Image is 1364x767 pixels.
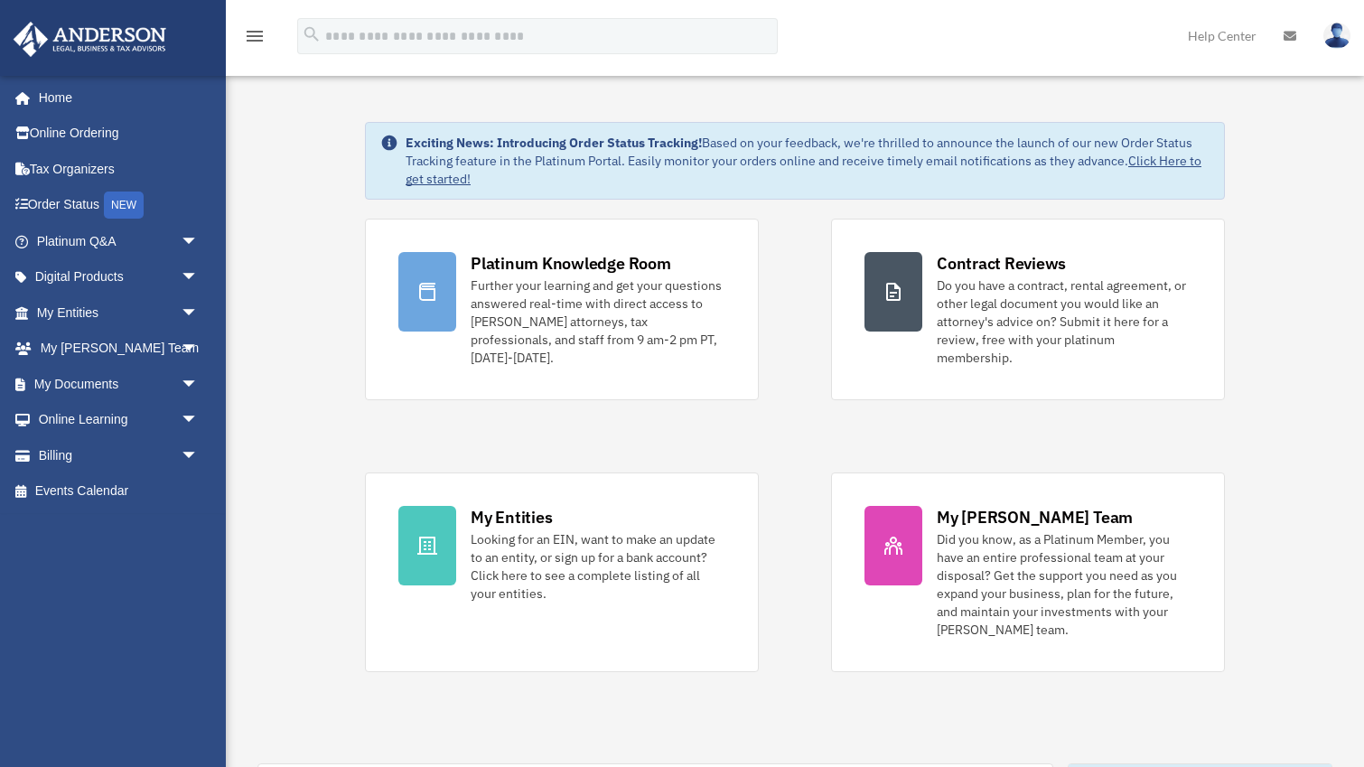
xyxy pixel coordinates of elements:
[302,24,322,44] i: search
[937,506,1133,528] div: My [PERSON_NAME] Team
[13,80,217,116] a: Home
[471,506,552,528] div: My Entities
[13,151,226,187] a: Tax Organizers
[406,135,702,151] strong: Exciting News: Introducing Order Status Tracking!
[13,187,226,224] a: Order StatusNEW
[244,25,266,47] i: menu
[13,331,226,367] a: My [PERSON_NAME] Teamarrow_drop_down
[181,259,217,296] span: arrow_drop_down
[471,530,725,603] div: Looking for an EIN, want to make an update to an entity, or sign up for a bank account? Click her...
[831,472,1225,672] a: My [PERSON_NAME] Team Did you know, as a Platinum Member, you have an entire professional team at...
[13,437,226,473] a: Billingarrow_drop_down
[937,530,1191,639] div: Did you know, as a Platinum Member, you have an entire professional team at your disposal? Get th...
[181,437,217,474] span: arrow_drop_down
[1323,23,1350,49] img: User Pic
[244,32,266,47] a: menu
[181,223,217,260] span: arrow_drop_down
[471,252,671,275] div: Platinum Knowledge Room
[13,295,226,331] a: My Entitiesarrow_drop_down
[406,153,1201,187] a: Click Here to get started!
[181,366,217,403] span: arrow_drop_down
[13,402,226,438] a: Online Learningarrow_drop_down
[13,366,226,402] a: My Documentsarrow_drop_down
[937,276,1191,367] div: Do you have a contract, rental agreement, or other legal document you would like an attorney's ad...
[8,22,172,57] img: Anderson Advisors Platinum Portal
[13,223,226,259] a: Platinum Q&Aarrow_drop_down
[406,134,1210,188] div: Based on your feedback, we're thrilled to announce the launch of our new Order Status Tracking fe...
[365,472,759,672] a: My Entities Looking for an EIN, want to make an update to an entity, or sign up for a bank accoun...
[104,192,144,219] div: NEW
[181,331,217,368] span: arrow_drop_down
[181,295,217,332] span: arrow_drop_down
[365,219,759,400] a: Platinum Knowledge Room Further your learning and get your questions answered real-time with dire...
[13,259,226,295] a: Digital Productsarrow_drop_down
[831,219,1225,400] a: Contract Reviews Do you have a contract, rental agreement, or other legal document you would like...
[13,473,226,510] a: Events Calendar
[181,402,217,439] span: arrow_drop_down
[13,116,226,152] a: Online Ordering
[937,252,1066,275] div: Contract Reviews
[471,276,725,367] div: Further your learning and get your questions answered real-time with direct access to [PERSON_NAM...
